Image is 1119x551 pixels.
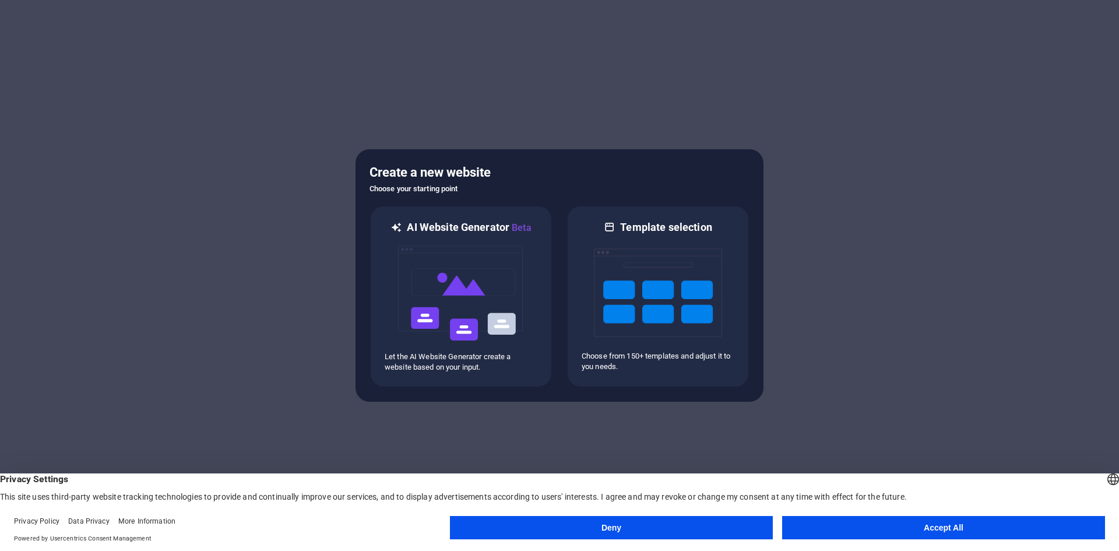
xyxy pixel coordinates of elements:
div: AI Website GeneratorBetaaiLet the AI Website Generator create a website based on your input. [370,205,553,388]
h6: Template selection [620,220,712,234]
span: Beta [509,222,532,233]
h6: AI Website Generator [407,220,531,235]
p: Let the AI Website Generator create a website based on your input. [385,352,537,373]
div: Template selectionChoose from 150+ templates and adjust it to you needs. [566,205,749,388]
img: ai [397,235,525,352]
h6: Choose your starting point [370,182,749,196]
p: Choose from 150+ templates and adjust it to you needs. [582,351,734,372]
h5: Create a new website [370,163,749,182]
